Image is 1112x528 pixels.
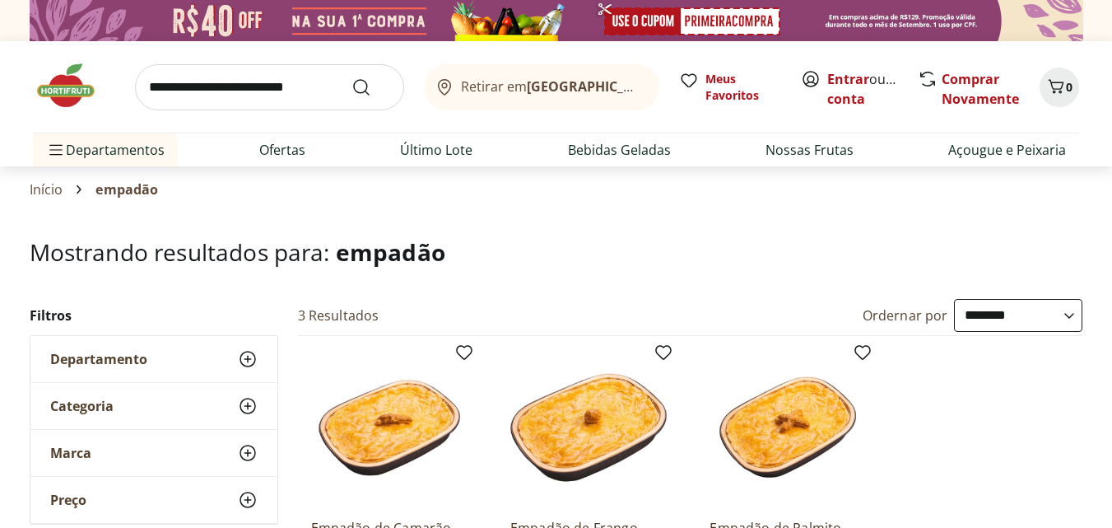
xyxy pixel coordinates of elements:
button: Preço [30,477,277,523]
span: Meus Favoritos [705,71,781,104]
button: Categoria [30,383,277,429]
a: Bebidas Geladas [568,140,671,160]
a: Último Lote [400,140,472,160]
a: Comprar Novamente [942,70,1019,108]
h2: 3 Resultados [298,306,379,325]
button: Submit Search [351,77,391,97]
a: Açougue e Peixaria [948,140,1066,160]
a: Meus Favoritos [679,71,781,104]
span: Departamento [50,351,147,367]
a: Criar conta [827,70,918,108]
button: Retirar em[GEOGRAPHIC_DATA]/[GEOGRAPHIC_DATA] [424,64,659,110]
span: Preço [50,492,86,508]
img: Empadão de Frango com Requeijão 500g [510,349,667,506]
h2: Filtros [30,299,278,332]
span: empadão [336,236,445,268]
span: Retirar em [461,79,643,94]
span: 0 [1066,79,1072,95]
button: Marca [30,430,277,476]
span: empadão [95,182,158,197]
span: Departamentos [46,130,165,170]
img: Empadão de Palmito 500g [710,349,866,506]
h1: Mostrando resultados para: [30,239,1083,265]
span: Marca [50,445,91,461]
button: Menu [46,130,66,170]
a: Ofertas [259,140,305,160]
input: search [135,64,404,110]
a: Início [30,182,63,197]
img: Empadão de Camarão 500g [311,349,468,506]
span: Categoria [50,398,114,414]
button: Departamento [30,336,277,382]
a: Entrar [827,70,869,88]
a: Nossas Frutas [765,140,854,160]
button: Carrinho [1040,68,1079,107]
span: ou [827,69,900,109]
img: Hortifruti [33,61,115,110]
label: Ordernar por [863,306,948,325]
b: [GEOGRAPHIC_DATA]/[GEOGRAPHIC_DATA] [527,77,804,96]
